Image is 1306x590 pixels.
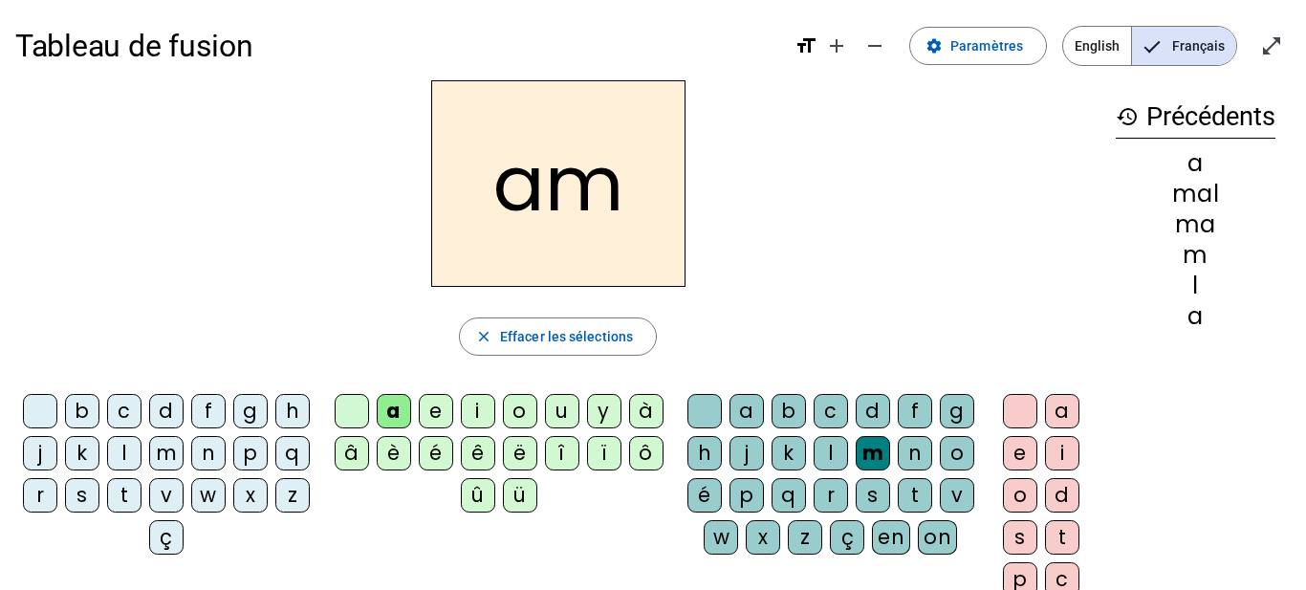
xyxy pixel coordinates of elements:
[419,394,453,428] div: e
[1116,96,1275,139] h3: Précédents
[918,520,957,555] div: on
[475,328,492,345] mat-icon: close
[1045,436,1079,470] div: i
[729,394,764,428] div: a
[856,394,890,428] div: d
[687,478,722,513] div: é
[940,478,974,513] div: v
[1116,305,1275,328] div: a
[772,394,806,428] div: b
[1003,436,1037,470] div: e
[461,436,495,470] div: ê
[545,394,579,428] div: u
[746,520,780,555] div: x
[909,27,1047,65] button: Paramètres
[898,478,932,513] div: t
[1252,27,1291,65] button: Entrer en plein écran
[149,394,184,428] div: d
[65,394,99,428] div: b
[1116,244,1275,267] div: m
[233,478,268,513] div: x
[335,436,369,470] div: â
[1062,26,1237,66] mat-button-toggle-group: Language selection
[275,394,310,428] div: h
[1260,34,1283,57] mat-icon: open_in_full
[233,394,268,428] div: g
[872,520,910,555] div: en
[1116,152,1275,175] div: a
[1045,394,1079,428] div: a
[772,478,806,513] div: q
[107,394,141,428] div: c
[1116,213,1275,236] div: ma
[275,436,310,470] div: q
[950,34,1023,57] span: Paramètres
[431,80,686,287] h2: am
[461,478,495,513] div: û
[729,478,764,513] div: p
[587,436,621,470] div: ï
[830,520,864,555] div: ç
[794,34,817,57] mat-icon: format_size
[729,436,764,470] div: j
[1045,520,1079,555] div: t
[814,394,848,428] div: c
[191,436,226,470] div: n
[704,520,738,555] div: w
[856,27,894,65] button: Diminuer la taille de la police
[940,436,974,470] div: o
[898,394,932,428] div: f
[1116,274,1275,297] div: l
[825,34,848,57] mat-icon: add
[788,520,822,555] div: z
[377,394,411,428] div: a
[149,520,184,555] div: ç
[1063,27,1131,65] span: English
[814,436,848,470] div: l
[275,478,310,513] div: z
[149,478,184,513] div: v
[817,27,856,65] button: Augmenter la taille de la police
[23,478,57,513] div: r
[898,436,932,470] div: n
[65,478,99,513] div: s
[107,436,141,470] div: l
[503,478,537,513] div: ü
[629,436,664,470] div: ô
[545,436,579,470] div: î
[856,436,890,470] div: m
[1003,520,1037,555] div: s
[461,394,495,428] div: i
[191,478,226,513] div: w
[503,394,537,428] div: o
[1116,183,1275,206] div: mal
[687,436,722,470] div: h
[856,478,890,513] div: s
[65,436,99,470] div: k
[23,436,57,470] div: j
[107,478,141,513] div: t
[629,394,664,428] div: à
[1116,105,1139,128] mat-icon: history
[1045,478,1079,513] div: d
[500,325,633,348] span: Effacer les sélections
[772,436,806,470] div: k
[1003,478,1037,513] div: o
[925,37,943,55] mat-icon: settings
[15,15,779,76] h1: Tableau de fusion
[940,394,974,428] div: g
[459,317,657,356] button: Effacer les sélections
[863,34,886,57] mat-icon: remove
[814,478,848,513] div: r
[587,394,621,428] div: y
[191,394,226,428] div: f
[233,436,268,470] div: p
[149,436,184,470] div: m
[419,436,453,470] div: é
[1132,27,1236,65] span: Français
[377,436,411,470] div: è
[503,436,537,470] div: ë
